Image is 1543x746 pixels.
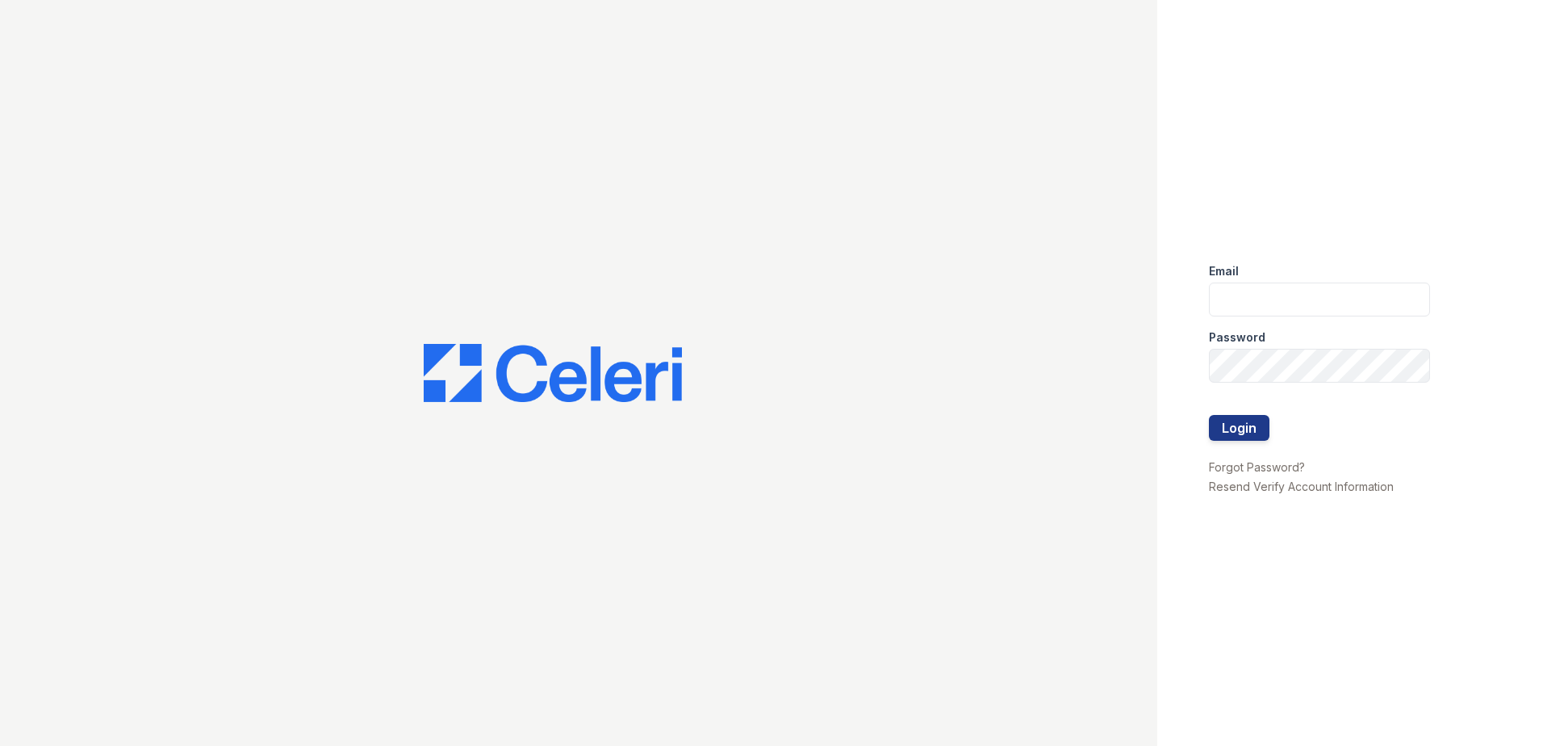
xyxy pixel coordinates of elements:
[1209,263,1239,279] label: Email
[424,344,682,402] img: CE_Logo_Blue-a8612792a0a2168367f1c8372b55b34899dd931a85d93a1a3d3e32e68fde9ad4.png
[1209,329,1265,346] label: Password
[1209,460,1305,474] a: Forgot Password?
[1209,415,1269,441] button: Login
[1209,480,1394,493] a: Resend Verify Account Information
